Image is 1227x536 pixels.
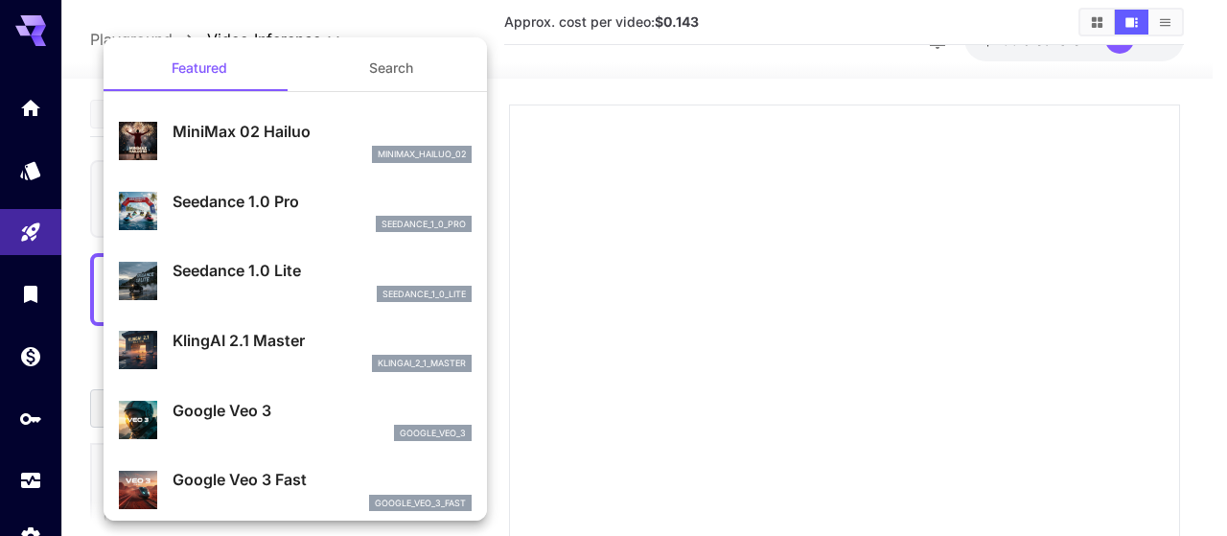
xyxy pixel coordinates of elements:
p: google_veo_3 [400,427,466,440]
p: google_veo_3_fast [375,497,466,510]
button: Search [295,45,487,91]
div: Google Veo 3google_veo_3 [119,391,472,450]
p: Seedance 1.0 Pro [173,190,472,213]
p: Google Veo 3 [173,399,472,422]
div: KlingAI 2.1 Masterklingai_2_1_master [119,321,472,380]
p: KlingAI 2.1 Master [173,329,472,352]
p: seedance_1_0_lite [382,288,466,301]
p: seedance_1_0_pro [382,218,466,231]
p: Seedance 1.0 Lite [173,259,472,282]
div: MiniMax 02 Hailuominimax_hailuo_02 [119,112,472,171]
div: Seedance 1.0 Proseedance_1_0_pro [119,182,472,241]
p: Google Veo 3 Fast [173,468,472,491]
div: Google Veo 3 Fastgoogle_veo_3_fast [119,460,472,519]
p: MiniMax 02 Hailuo [173,120,472,143]
button: Featured [104,45,295,91]
p: minimax_hailuo_02 [378,148,466,161]
p: klingai_2_1_master [378,357,466,370]
div: Seedance 1.0 Liteseedance_1_0_lite [119,251,472,310]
